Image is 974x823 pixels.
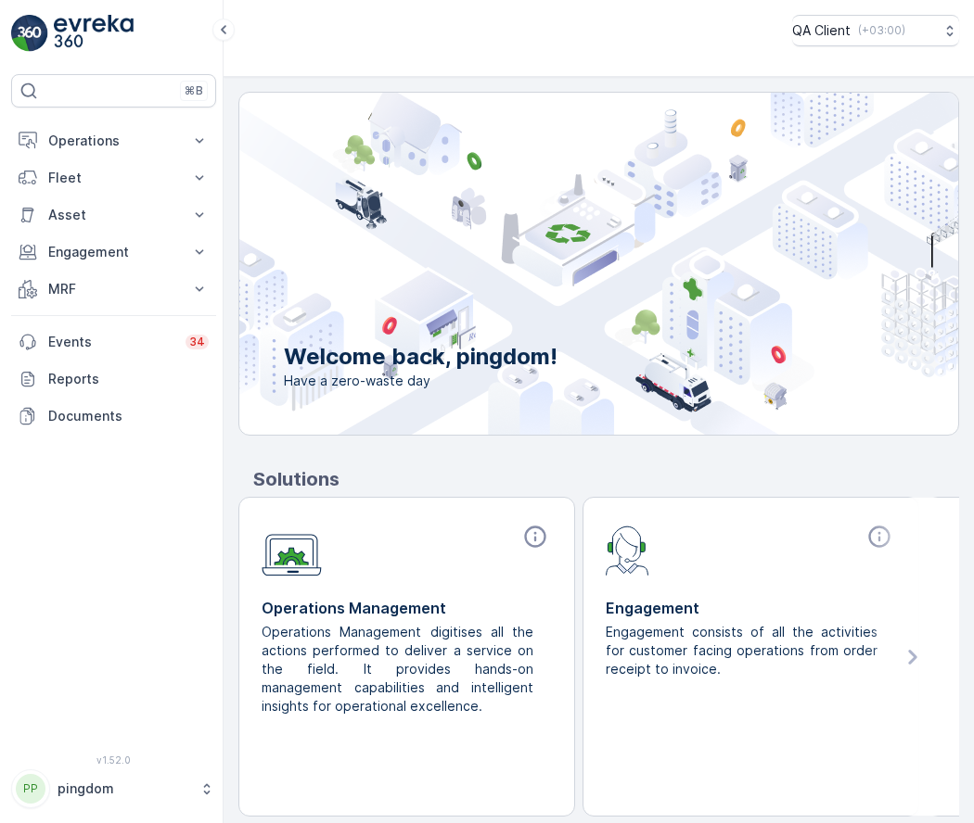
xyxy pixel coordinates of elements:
button: Fleet [11,159,216,196]
button: Operations [11,122,216,159]
p: pingdom [58,779,190,798]
p: Events [48,333,174,351]
button: QA Client(+03:00) [792,15,959,46]
p: Documents [48,407,209,425]
p: QA Client [792,21,851,40]
span: Have a zero-waste day [284,372,557,390]
p: Operations [48,132,179,150]
button: MRF [11,271,216,308]
span: v 1.52.0 [11,754,216,766]
p: Engagement [606,597,896,619]
a: Reports [11,361,216,398]
a: Documents [11,398,216,435]
div: PP [16,774,45,804]
p: Engagement consists of all the activities for customer facing operations from order receipt to in... [606,623,881,678]
p: ⌘B [185,83,203,98]
p: 34 [189,335,205,349]
img: logo_light-DOdMpM7g.png [54,15,134,52]
a: Events34 [11,323,216,361]
img: city illustration [156,93,958,435]
p: Fleet [48,169,179,187]
p: MRF [48,280,179,298]
button: Engagement [11,234,216,271]
button: Asset [11,196,216,234]
p: Welcome back, pingdom! [284,342,557,372]
p: Asset [48,206,179,224]
img: module-icon [606,524,649,576]
button: PPpingdom [11,769,216,808]
p: Reports [48,370,209,388]
img: logo [11,15,48,52]
p: Engagement [48,243,179,261]
p: Operations Management digitises all the actions performed to deliver a service on the field. It p... [262,623,537,715]
img: module-icon [262,524,322,576]
p: ( +03:00 ) [858,23,905,38]
p: Solutions [253,465,959,493]
p: Operations Management [262,597,552,619]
